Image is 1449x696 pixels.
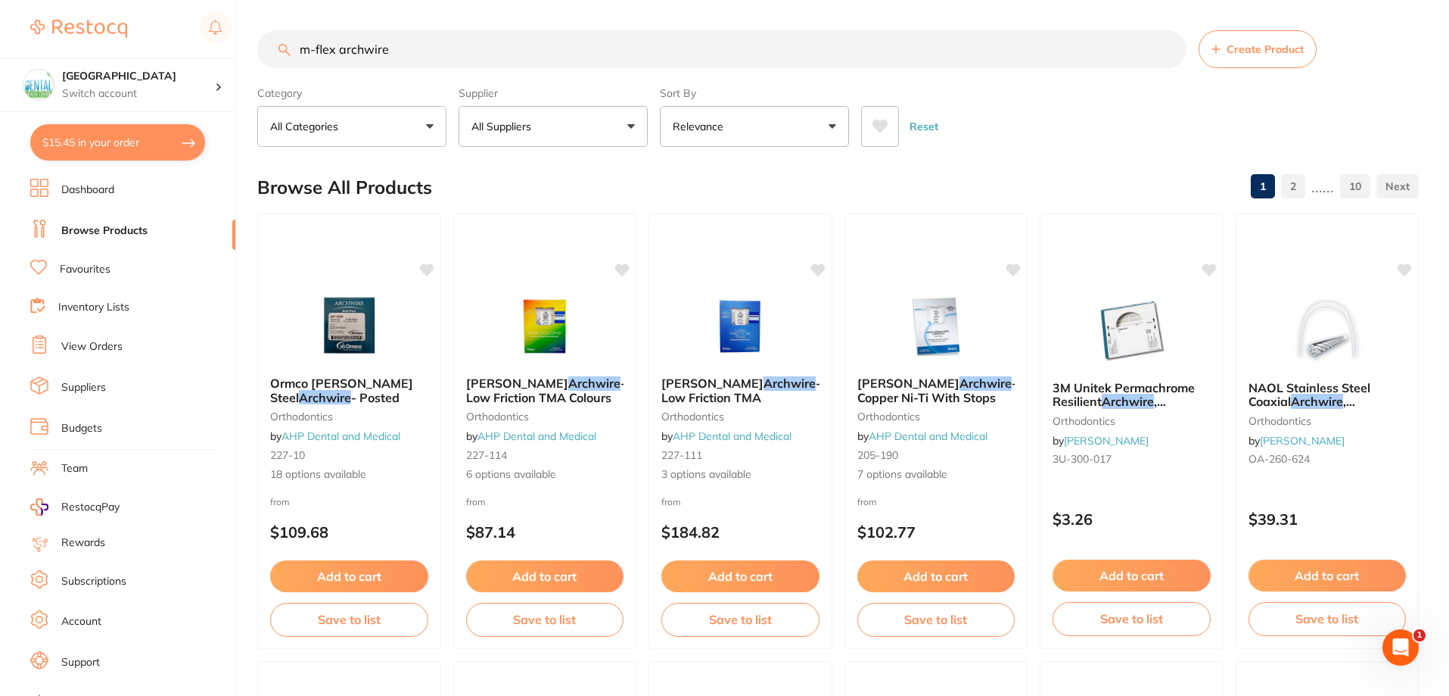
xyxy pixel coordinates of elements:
[61,574,126,589] a: Subscriptions
[1053,434,1149,448] span: by
[857,448,898,462] span: 205-190
[661,410,819,423] small: orthodontics
[1260,434,1345,448] a: [PERSON_NAME]
[1291,394,1343,409] em: Archwire
[857,523,1015,541] p: $102.77
[661,448,702,462] span: 227-111
[300,289,398,364] img: Ormco Damon Stainless Steel Archwire - Posted
[30,124,205,161] button: $15.45 in your order
[1251,171,1275,201] a: 1
[23,70,54,100] img: Dental Health Centre
[857,560,1015,592] button: Add to cart
[568,376,620,391] em: Archwire
[857,603,1015,636] button: Save to list
[270,467,428,482] span: 18 options available
[466,410,624,423] small: orthodontics
[466,560,624,592] button: Add to cart
[661,603,819,636] button: Save to list
[660,106,849,147] button: Relevance
[887,289,985,364] img: Ormco Damon Archwire - Copper Ni-Ti With Stops
[661,560,819,592] button: Add to cart
[62,69,215,84] h4: Dental Health Centre
[857,376,1017,404] span: - Copper Ni-Ti With Stops
[1053,452,1112,466] span: 3U-300-017
[959,376,1012,391] em: Archwire
[30,11,127,46] a: Restocq Logo
[61,339,123,354] a: View Orders
[673,429,791,443] a: AHP Dental and Medical
[857,496,877,507] span: from
[1248,602,1407,635] button: Save to list
[1248,510,1407,528] p: $39.31
[905,106,943,147] button: Reset
[1278,293,1376,369] img: NAOL Stainless Steel Coaxial Archwire, Rightform, .0175, Lower, 10-Pack
[61,421,102,436] a: Budgets
[661,429,791,443] span: by
[660,86,849,100] label: Sort By
[459,106,648,147] button: All Suppliers
[270,429,400,443] span: by
[1053,510,1211,528] p: $3.26
[58,300,129,315] a: Inventory Lists
[257,30,1186,68] input: Search Products
[270,603,428,636] button: Save to list
[61,535,105,551] a: Rewards
[1053,415,1211,427] small: orthodontics
[869,429,987,443] a: AHP Dental and Medical
[1082,293,1180,369] img: 3M Unitek Permachrome Resilient Archwire, .016x.022, OrthoForm III Ovoid, Upper, 300-017, 10-Pack
[351,390,400,405] span: - Posted
[673,119,729,134] p: Relevance
[1248,380,1370,409] span: NAOL Stainless Steel Coaxial
[1227,43,1304,55] span: Create Product
[62,86,215,101] p: Switch account
[270,560,428,592] button: Add to cart
[477,429,596,443] a: AHP Dental and Medical
[466,603,624,636] button: Save to list
[466,448,507,462] span: 227-114
[299,390,351,405] em: Archwire
[1340,171,1370,201] a: 10
[1248,381,1407,409] b: NAOL Stainless Steel Coaxial Archwire, Rightform, .0175, Lower, 10-Pack
[661,496,681,507] span: from
[661,467,819,482] span: 3 options available
[257,86,446,100] label: Category
[61,223,148,239] a: Browse Products
[1053,602,1211,635] button: Save to list
[763,376,816,391] em: Archwire
[471,119,537,134] p: All Suppliers
[1248,560,1407,591] button: Add to cart
[459,86,648,100] label: Supplier
[1248,452,1310,466] span: OA-260-624
[466,429,596,443] span: by
[466,523,624,541] p: $87.14
[270,376,428,404] b: Ormco Damon Stainless Steel Archwire - Posted
[1199,30,1317,68] button: Create Product
[1064,434,1149,448] a: [PERSON_NAME]
[270,523,428,541] p: $109.68
[61,655,100,670] a: Support
[857,429,987,443] span: by
[1281,171,1305,201] a: 2
[61,380,106,395] a: Suppliers
[270,119,344,134] p: All Categories
[1311,178,1334,195] p: ......
[1053,560,1211,591] button: Add to cart
[1053,381,1211,409] b: 3M Unitek Permachrome Resilient Archwire, .016x.022, OrthoForm III Ovoid, Upper, 300-017, 10-Pack
[1382,629,1419,666] iframe: Intercom live chat
[466,496,486,507] span: from
[857,376,959,391] span: [PERSON_NAME]
[466,467,624,482] span: 6 options available
[281,429,400,443] a: AHP Dental and Medical
[857,467,1015,482] span: 7 options available
[661,376,763,391] span: [PERSON_NAME]
[61,500,120,515] span: RestocqPay
[270,448,305,462] span: 227-10
[30,20,127,38] img: Restocq Logo
[466,376,568,391] span: [PERSON_NAME]
[691,289,789,364] img: Ormco Damon Archwire - Low Friction TMA
[270,410,428,423] small: orthodontics
[61,183,114,198] a: Dashboard
[661,376,819,404] b: Ormco Damon Archwire - Low Friction TMA
[270,496,290,507] span: from
[1102,394,1154,409] em: Archwire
